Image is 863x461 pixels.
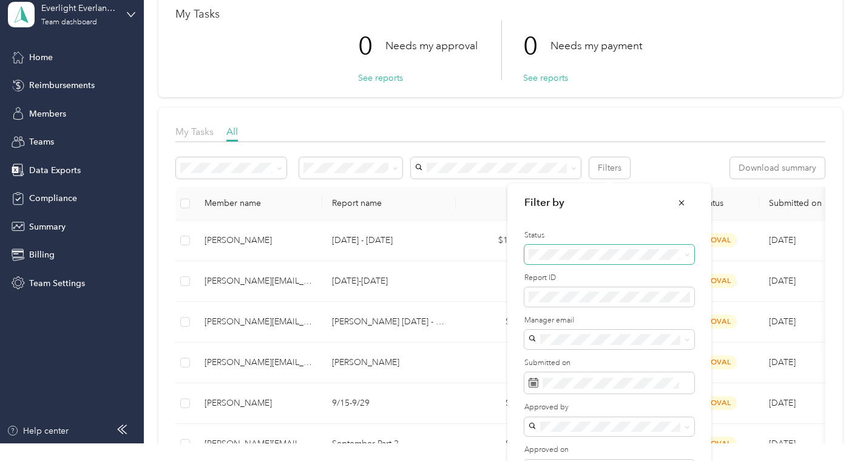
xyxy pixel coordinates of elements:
span: My Tasks [175,126,214,137]
iframe: Everlance-gr Chat Button Frame [795,393,863,461]
td: $1,218.35 [456,220,547,261]
div: Member name [205,198,313,208]
div: Total [465,198,537,208]
span: [DATE] [769,357,796,367]
p: Needs my approval [385,38,478,53]
button: Filters [589,157,630,179]
span: Summary [29,220,66,233]
span: [DATE] [769,276,796,286]
label: Report ID [524,273,694,284]
p: [PERSON_NAME] [DATE] - [DATE] [332,315,446,329]
label: Manager email [524,315,694,326]
span: [DATE] [769,235,796,245]
div: [PERSON_NAME][EMAIL_ADDRESS][PERSON_NAME][DOMAIN_NAME] [205,275,313,288]
p: [PERSON_NAME] [332,356,446,369]
span: Data Exports [29,164,81,177]
td: $46.62 [456,261,547,302]
label: Status [524,230,694,241]
div: [PERSON_NAME][EMAIL_ADDRESS][PERSON_NAME][DOMAIN_NAME] [205,315,313,329]
span: [DATE] [769,439,796,449]
p: 9/15-9/29 [332,397,446,410]
span: Compliance [29,192,77,205]
th: Submitted on [759,187,850,220]
p: Needs my payment [550,38,642,53]
th: Report name [322,187,456,220]
p: [DATE] - [DATE] [332,234,446,247]
div: [PERSON_NAME] [205,397,313,410]
td: $16.24 [456,343,547,383]
span: All [226,126,238,137]
button: See reports [523,72,568,84]
span: [DATE] [769,398,796,408]
div: Team dashboard [41,19,97,26]
p: 0 [358,21,385,72]
label: Submitted on [524,358,694,369]
button: Help center [7,425,69,437]
span: Home [29,51,53,64]
strong: title [524,195,564,210]
button: See reports [358,72,403,84]
span: Billing [29,248,55,261]
div: [PERSON_NAME][EMAIL_ADDRESS][PERSON_NAME][DOMAIN_NAME] [205,437,313,451]
h1: My Tasks [175,8,825,21]
span: [DATE] [769,316,796,327]
label: Approved by [524,402,694,413]
label: Approved on [524,445,694,456]
td: $370.09 [456,302,547,343]
p: [DATE]-[DATE] [332,275,446,288]
div: [PERSON_NAME] [205,234,313,247]
button: Download summary [730,157,825,179]
td: $218.40 [456,383,547,424]
p: September Part 2 [332,437,446,451]
div: [PERSON_NAME][EMAIL_ADDRESS][PERSON_NAME][DOMAIN_NAME] [205,356,313,369]
div: Everlight Everlance Account [41,2,117,15]
span: Teams [29,135,54,148]
span: Team Settings [29,277,85,290]
p: 0 [523,21,550,72]
th: Member name [195,187,322,220]
span: Reimbursements [29,79,95,92]
span: Members [29,108,66,120]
